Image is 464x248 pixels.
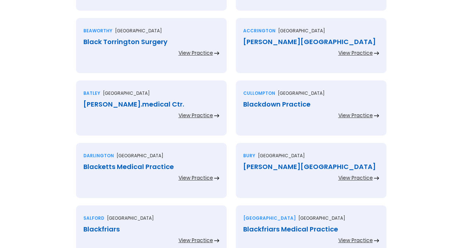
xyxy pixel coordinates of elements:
div: View Practice [338,237,373,244]
a: Accrington[GEOGRAPHIC_DATA][PERSON_NAME][GEOGRAPHIC_DATA]View Practice [236,18,386,80]
div: Accrington [243,27,276,35]
a: Cullompton[GEOGRAPHIC_DATA]Blackdown PracticeView Practice [236,80,386,143]
div: Batley [83,90,100,97]
div: Blacketts Medical Practice [83,163,219,170]
div: View Practice [338,174,373,181]
div: View Practice [179,174,213,181]
div: Beaworthy [83,27,112,35]
div: [PERSON_NAME][GEOGRAPHIC_DATA] [243,38,379,46]
div: View Practice [179,49,213,57]
p: [GEOGRAPHIC_DATA] [258,152,305,159]
p: [GEOGRAPHIC_DATA] [115,27,162,35]
div: View Practice [338,49,373,57]
div: [GEOGRAPHIC_DATA] [243,215,296,222]
p: [GEOGRAPHIC_DATA] [278,27,325,35]
div: Black Torrington Surgery [83,38,219,46]
div: Bury [243,152,255,159]
div: Blackfriars Medical Practice [243,226,379,233]
a: Batley[GEOGRAPHIC_DATA][PERSON_NAME].medical Ctr.View Practice [76,80,227,143]
p: [GEOGRAPHIC_DATA] [107,215,154,222]
div: [PERSON_NAME][GEOGRAPHIC_DATA] [243,163,379,170]
p: [GEOGRAPHIC_DATA] [116,152,163,159]
a: Bury[GEOGRAPHIC_DATA][PERSON_NAME][GEOGRAPHIC_DATA]View Practice [236,143,386,205]
div: Blackdown Practice [243,101,379,108]
p: [GEOGRAPHIC_DATA] [298,215,345,222]
div: Salford [83,215,104,222]
div: [PERSON_NAME].medical Ctr. [83,101,219,108]
a: Beaworthy[GEOGRAPHIC_DATA]Black Torrington SurgeryView Practice [76,18,227,80]
p: [GEOGRAPHIC_DATA] [278,90,325,97]
div: Darlington [83,152,114,159]
p: [GEOGRAPHIC_DATA] [103,90,150,97]
a: Darlington[GEOGRAPHIC_DATA]Blacketts Medical PracticeView Practice [76,143,227,205]
div: View Practice [179,237,213,244]
div: Blackfriars [83,226,219,233]
div: View Practice [179,112,213,119]
div: View Practice [338,112,373,119]
div: Cullompton [243,90,275,97]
